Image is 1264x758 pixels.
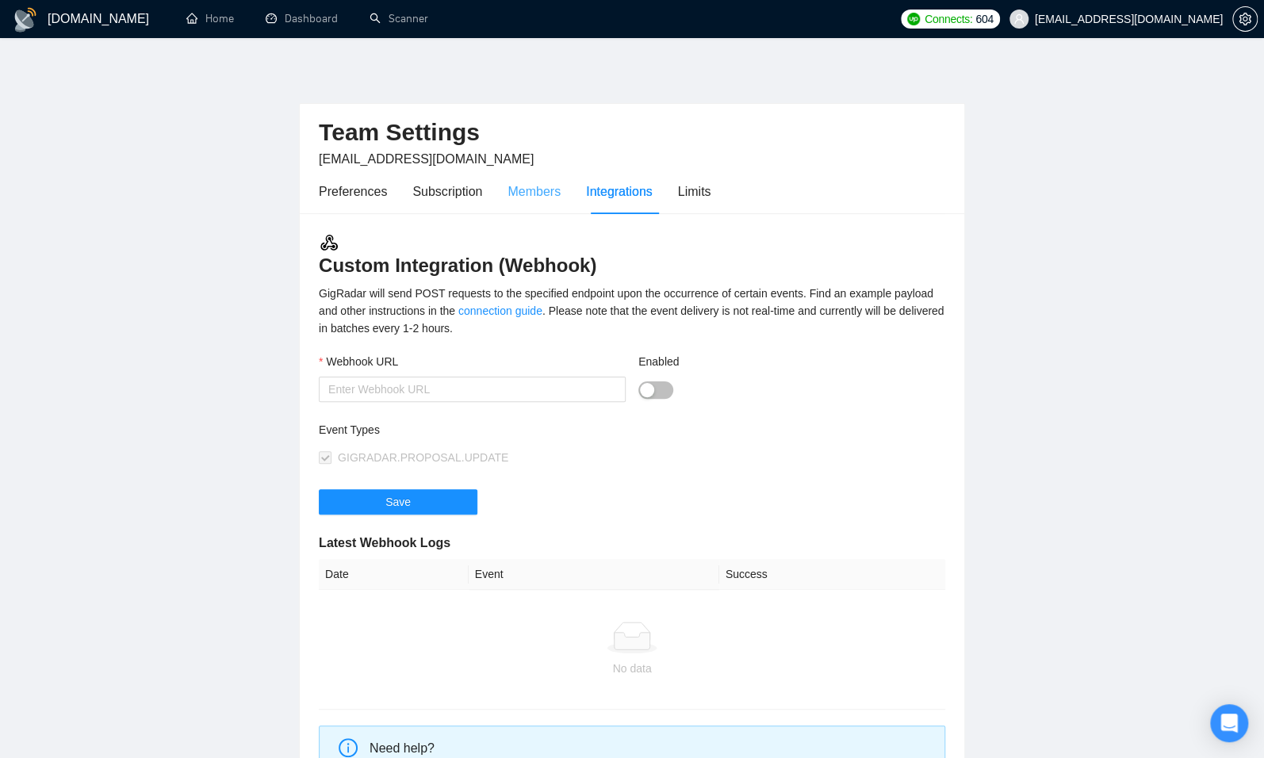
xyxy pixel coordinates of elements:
[319,232,339,253] img: webhook.3a52c8ec.svg
[975,10,993,28] span: 604
[339,738,358,757] span: info-circle
[719,559,945,590] th: Success
[1233,13,1257,25] span: setting
[319,489,477,515] button: Save
[319,285,945,337] div: GigRadar will send POST requests to the specified endpoint upon the occurrence of certain events....
[319,534,945,553] h5: Latest Webhook Logs
[385,493,411,511] span: Save
[412,182,482,201] div: Subscription
[319,377,626,402] input: Webhook URL
[319,182,387,201] div: Preferences
[319,421,380,438] label: Event Types
[370,741,435,755] span: Need help?
[370,12,428,25] a: searchScanner
[1013,13,1025,25] span: user
[925,10,972,28] span: Connects:
[319,232,945,278] h3: Custom Integration (Webhook)
[907,13,920,25] img: upwork-logo.png
[638,353,679,370] label: Enabled
[319,117,945,149] h2: Team Settings
[586,182,653,201] div: Integrations
[325,660,939,677] div: No data
[508,182,561,201] div: Members
[469,559,719,590] th: Event
[186,12,234,25] a: homeHome
[338,451,508,464] span: GIGRADAR.PROPOSAL.UPDATE
[458,304,542,317] a: connection guide
[319,559,469,590] th: Date
[1232,6,1258,32] button: setting
[319,353,398,370] label: Webhook URL
[319,152,534,166] span: [EMAIL_ADDRESS][DOMAIN_NAME]
[13,7,38,33] img: logo
[638,381,673,399] button: Enabled
[678,182,711,201] div: Limits
[266,12,338,25] a: dashboardDashboard
[1232,13,1258,25] a: setting
[1210,704,1248,742] div: Open Intercom Messenger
